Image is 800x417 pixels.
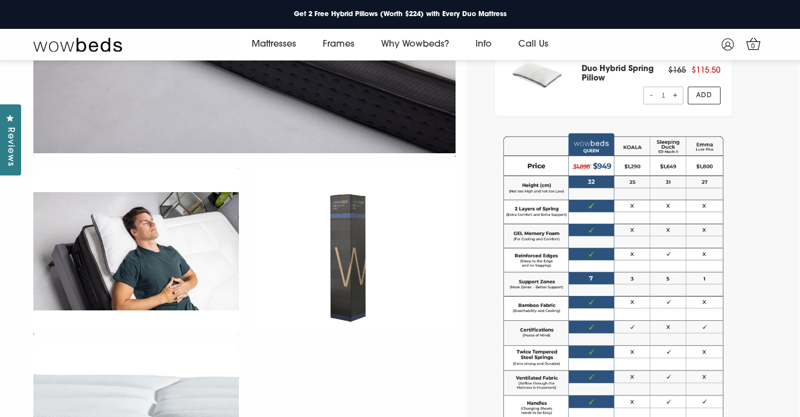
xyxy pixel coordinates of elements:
img: Wow Beds Logo [33,37,122,52]
div: Add more [582,54,668,104]
span: $165 [668,67,686,75]
span: + [672,87,678,103]
a: Info [462,29,505,60]
a: Why Wowbeds? [368,29,462,60]
span: 0 [748,41,759,52]
a: Get 2 Free Hybrid Pillows (Worth $224) with Every Duo Mattress [285,7,516,22]
span: - [648,87,655,103]
a: Add [688,87,721,104]
a: 0 [743,34,763,53]
a: Duo Hybrid Spring Pillow [582,65,654,83]
a: Call Us [505,29,562,60]
img: pillow_140x.png [506,54,571,96]
a: Mattresses [238,29,309,60]
a: Frames [309,29,368,60]
span: Reviews [3,127,17,167]
span: $115.50 [692,67,721,75]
